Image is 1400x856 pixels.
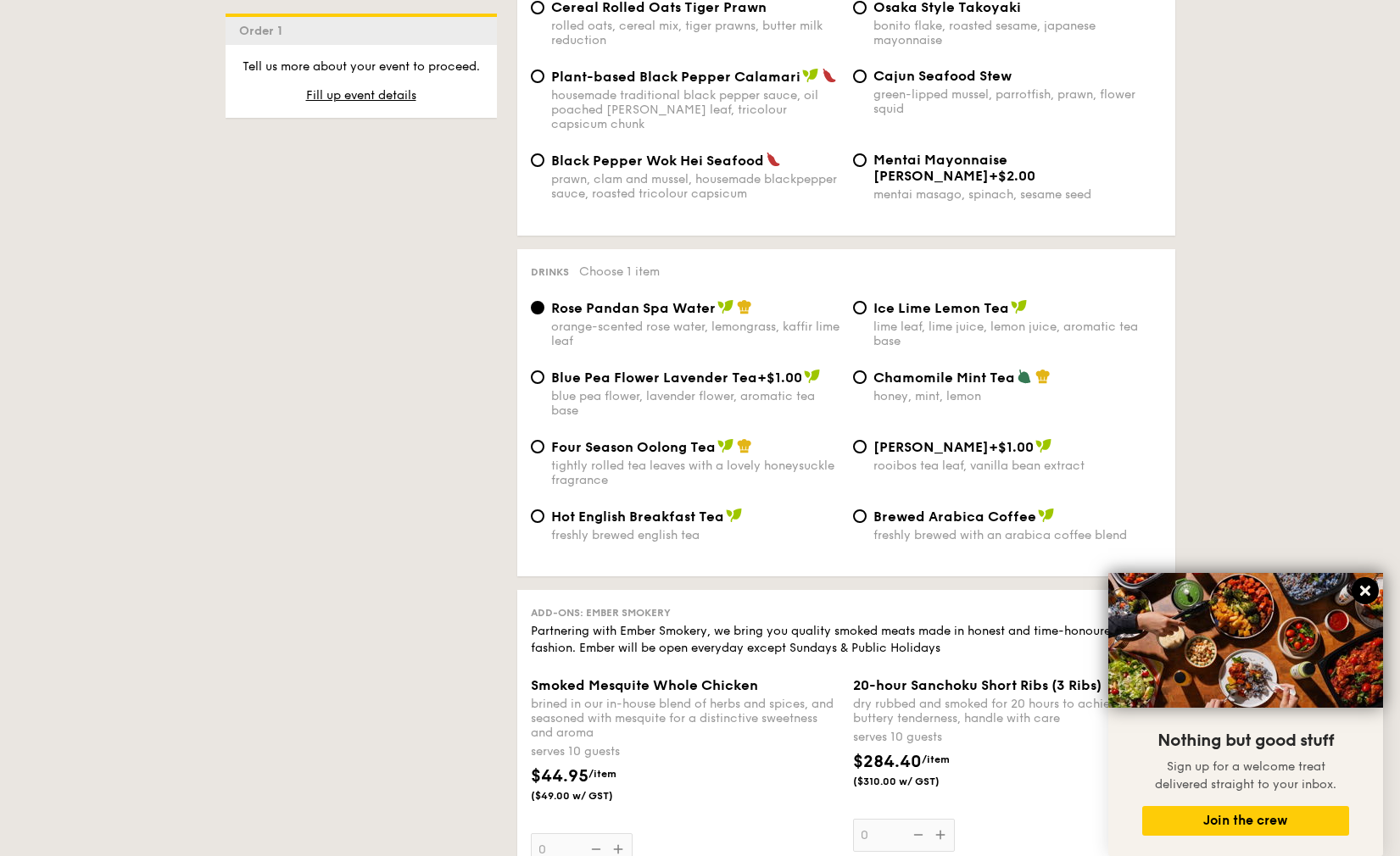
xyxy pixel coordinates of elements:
span: Blue Pea Flower Lavender Tea [551,370,757,386]
img: icon-chef-hat.a58ddaea.svg [737,438,752,453]
span: Black Pepper Wok Hei Seafood [551,153,764,169]
input: Cajun Seafood Stewgreen-lipped mussel, parrotfish, prawn, flower squid [853,69,867,83]
input: Brewed Arabica Coffeefreshly brewed with an arabica coffee blend [853,509,867,523]
span: /item [588,768,616,780]
button: Close [1352,577,1379,604]
div: green-lipped mussel, parrotfish, prawn, flower squid [873,87,1162,116]
input: Osaka Style Takoyakibonito flake, roasted sesame, japanese mayonnaise [853,1,867,14]
div: housemade traditional black pepper sauce, oil poached [PERSON_NAME] leaf, tricolour capsicum chunk [551,88,839,131]
span: +$1.00 [989,439,1034,455]
img: icon-chef-hat.a58ddaea.svg [1035,369,1051,384]
span: Brewed Arabica Coffee [873,509,1036,525]
img: icon-vegan.f8ff3823.svg [717,438,734,453]
input: Plant-based Black Pepper Calamarihousemade traditional black pepper sauce, oil poached [PERSON_NA... [531,69,544,83]
img: icon-vegetarian.fe4039eb.svg [1017,369,1032,384]
div: dry rubbed and smoked for 20 hours to achieve a buttery tenderness, handle with care [853,697,1162,725]
img: DSC07876-Edit02-Large.jpeg [1108,573,1383,708]
div: lime leaf, lime juice, lemon juice, aromatic tea base [873,320,1162,348]
p: Tell us more about your event to proceed. [239,58,483,75]
button: Join the crew [1142,806,1349,836]
span: 20-hour Sanchoku Short Ribs (3 Ribs) [853,677,1102,693]
img: icon-vegan.f8ff3823.svg [1038,508,1055,523]
span: Choose 1 item [579,264,660,279]
span: ($310.00 w/ GST) [853,775,968,788]
input: Ice Lime Lemon Tealime leaf, lime juice, lemon juice, aromatic tea base [853,301,867,314]
div: brined in our in-house blend of herbs and spices, and seasoned with mesquite for a distinctive sw... [531,697,839,740]
div: bonito flake, roasted sesame, japanese mayonnaise [873,19,1162,47]
input: Rose Pandan Spa Waterorange-scented rose water, lemongrass, kaffir lime leaf [531,301,544,314]
div: tightly rolled tea leaves with a lovely honeysuckle fragrance [551,459,839,487]
span: Chamomile Mint Tea [873,370,1015,386]
div: Partnering with Ember Smokery, we bring you quality smoked meats made in honest and time-honoured... [531,623,1162,657]
input: Mentai Mayonnaise [PERSON_NAME]+$2.00mentai masago, spinach, sesame seed [853,153,867,167]
span: Sign up for a welcome treat delivered straight to your inbox. [1155,759,1336,792]
span: [PERSON_NAME] [873,439,989,455]
img: icon-vegan.f8ff3823.svg [1035,438,1052,453]
span: $284.40 [853,752,922,772]
span: Order 1 [239,24,289,38]
span: +$2.00 [989,168,1035,184]
img: icon-spicy.37a8142b.svg [822,68,837,83]
div: serves 10 guests [853,729,1162,746]
div: rooibos tea leaf, vanilla bean extract [873,459,1162,473]
span: Mentai Mayonnaise [PERSON_NAME] [873,152,1007,184]
span: Ice Lime Lemon Tea [873,300,1009,316]
span: Add-ons: Ember Smokery [531,607,671,619]
span: Hot English Breakfast Tea [551,509,724,525]
span: ($49.00 w/ GST) [531,789,646,803]
span: Four Season Oolong Tea [551,439,716,455]
span: Smoked Mesquite Whole Chicken [531,677,758,693]
span: Fill up event details [306,88,416,103]
input: Cereal Rolled Oats Tiger Prawnrolled oats, cereal mix, tiger prawns, butter milk reduction [531,1,544,14]
div: serves 10 guests [531,743,839,760]
input: Blue Pea Flower Lavender Tea+$1.00blue pea flower, lavender flower, aromatic tea base [531,370,544,384]
img: icon-vegan.f8ff3823.svg [804,369,821,384]
img: icon-vegan.f8ff3823.svg [717,299,734,314]
span: Plant-based Black Pepper Calamari [551,69,800,85]
div: rolled oats, cereal mix, tiger prawns, butter milk reduction [551,19,839,47]
span: Drinks [531,266,569,278]
input: Black Pepper Wok Hei Seafoodprawn, clam and mussel, housemade blackpepper sauce, roasted tricolou... [531,153,544,167]
input: Hot English Breakfast Teafreshly brewed english tea [531,509,544,523]
input: Four Season Oolong Teatightly rolled tea leaves with a lovely honeysuckle fragrance [531,440,544,453]
span: /item [922,753,950,765]
div: blue pea flower, lavender flower, aromatic tea base [551,389,839,418]
div: orange-scented rose water, lemongrass, kaffir lime leaf [551,320,839,348]
img: icon-spicy.37a8142b.svg [766,152,781,167]
input: Chamomile Mint Teahoney, mint, lemon [853,370,867,384]
input: [PERSON_NAME]+$1.00rooibos tea leaf, vanilla bean extract [853,440,867,453]
span: Rose Pandan Spa Water [551,300,716,316]
div: mentai masago, spinach, sesame seed [873,187,1162,202]
div: honey, mint, lemon [873,389,1162,403]
img: icon-vegan.f8ff3823.svg [1011,299,1028,314]
img: icon-vegan.f8ff3823.svg [726,508,743,523]
div: prawn, clam and mussel, housemade blackpepper sauce, roasted tricolour capsicum [551,172,839,201]
span: Cajun Seafood Stew [873,68,1012,84]
span: $44.95 [531,766,588,787]
div: freshly brewed with an arabica coffee blend [873,528,1162,542]
div: freshly brewed english tea [551,528,839,542]
span: Nothing but good stuff [1157,731,1334,751]
img: icon-vegan.f8ff3823.svg [802,68,819,83]
img: icon-chef-hat.a58ddaea.svg [737,299,752,314]
span: +$1.00 [757,370,802,386]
